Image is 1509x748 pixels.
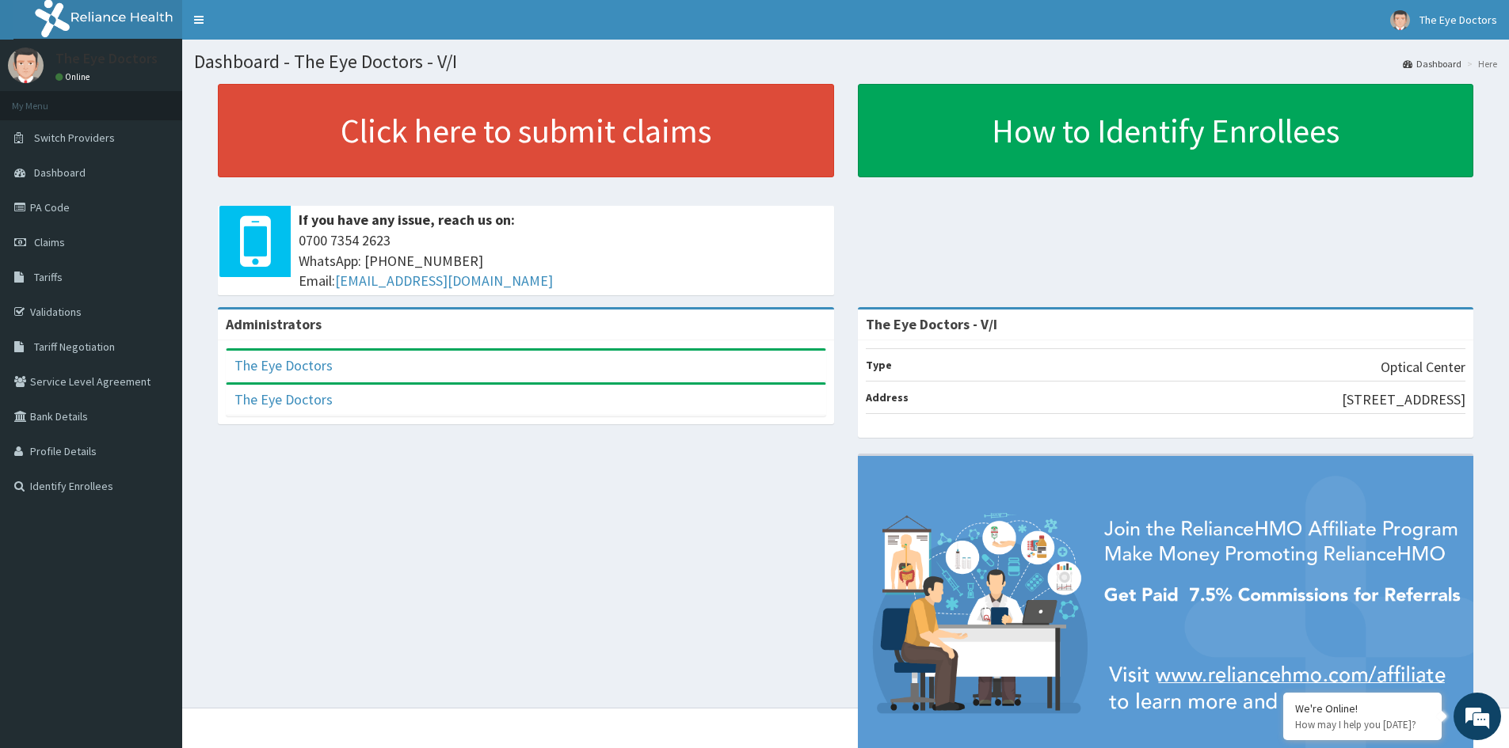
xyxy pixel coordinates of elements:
b: Administrators [226,315,322,333]
p: How may I help you today? [1295,718,1430,731]
span: Switch Providers [34,131,115,145]
b: Address [866,390,909,404]
a: Online [55,71,93,82]
h1: Dashboard - The Eye Doctors - V/I [194,51,1497,72]
img: User Image [1390,10,1410,30]
p: Optical Center [1381,357,1465,378]
img: User Image [8,47,44,83]
p: [STREET_ADDRESS] [1342,389,1465,410]
a: [EMAIL_ADDRESS][DOMAIN_NAME] [335,271,553,290]
b: If you have any issue, reach us on: [299,211,515,229]
a: The Eye Doctors [234,390,333,408]
span: The Eye Doctors [1419,13,1497,27]
span: 0700 7354 2623 WhatsApp: [PHONE_NUMBER] Email: [299,230,826,291]
li: Here [1463,57,1497,70]
a: How to Identify Enrollees [858,84,1474,177]
a: Dashboard [1403,57,1461,70]
span: Tariff Negotiation [34,340,115,354]
b: Type [866,358,892,372]
strong: The Eye Doctors - V/I [866,315,997,333]
a: Click here to submit claims [218,84,834,177]
div: We're Online! [1295,701,1430,716]
p: The Eye Doctors [55,51,158,66]
span: Dashboard [34,165,86,180]
span: Claims [34,235,65,249]
a: The Eye Doctors [234,356,333,374]
span: Tariffs [34,270,63,284]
